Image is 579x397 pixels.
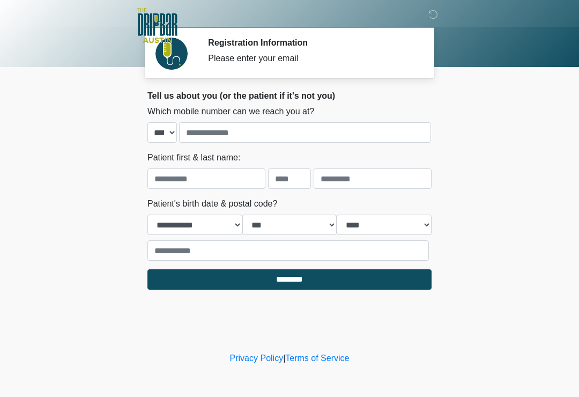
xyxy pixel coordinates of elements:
a: Terms of Service [285,354,349,363]
img: Agent Avatar [155,38,188,70]
label: Which mobile number can we reach you at? [147,105,314,118]
label: Patient's birth date & postal code? [147,197,277,210]
h2: Tell us about you (or the patient if it's not you) [147,91,432,101]
a: | [283,354,285,363]
a: Privacy Policy [230,354,284,363]
img: The DRIPBaR - Austin The Domain Logo [137,8,177,43]
div: Please enter your email [208,52,415,65]
label: Patient first & last name: [147,151,240,164]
